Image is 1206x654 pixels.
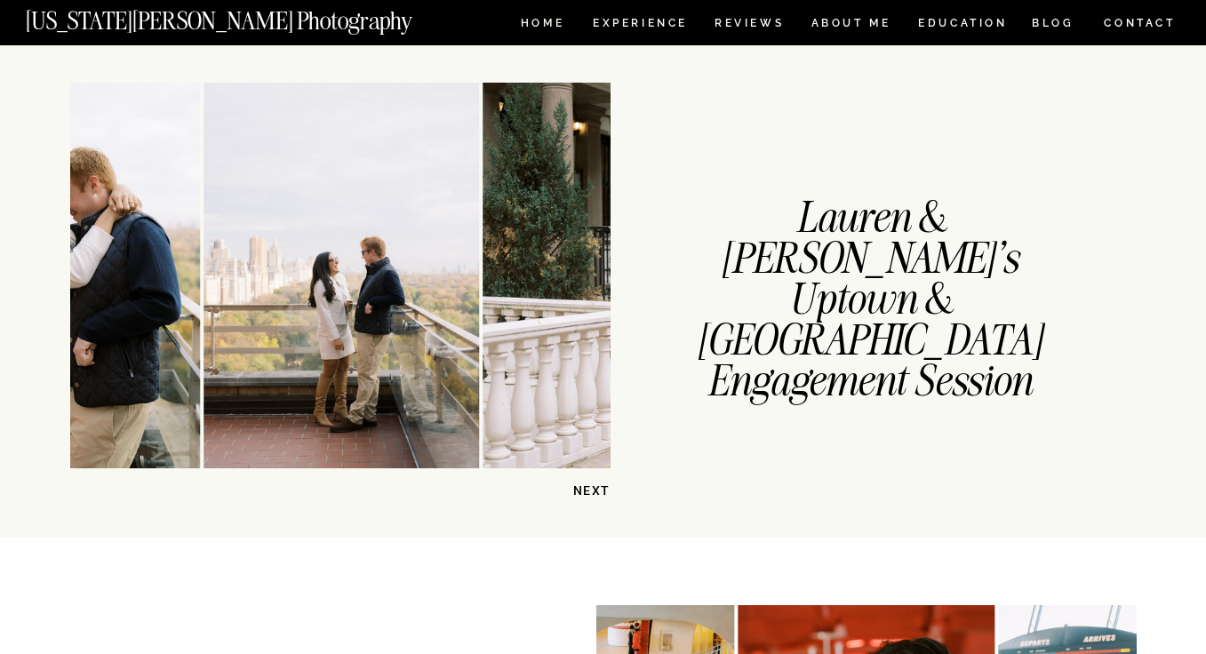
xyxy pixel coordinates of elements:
a: [US_STATE][PERSON_NAME] Photography [26,9,472,24]
a: CONTACT [1103,13,1177,33]
a: BLOG [1032,18,1074,33]
a: EDUCATION [916,18,1010,33]
a: HOME [517,18,568,33]
a: Experience [593,18,686,33]
h1: Lauren & [PERSON_NAME]'s Uptown & [GEOGRAPHIC_DATA] Engagement Session [693,197,1046,315]
a: REVIEWS [715,18,781,33]
a: ABOUT ME [811,18,891,33]
p: NEXT [519,483,611,499]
